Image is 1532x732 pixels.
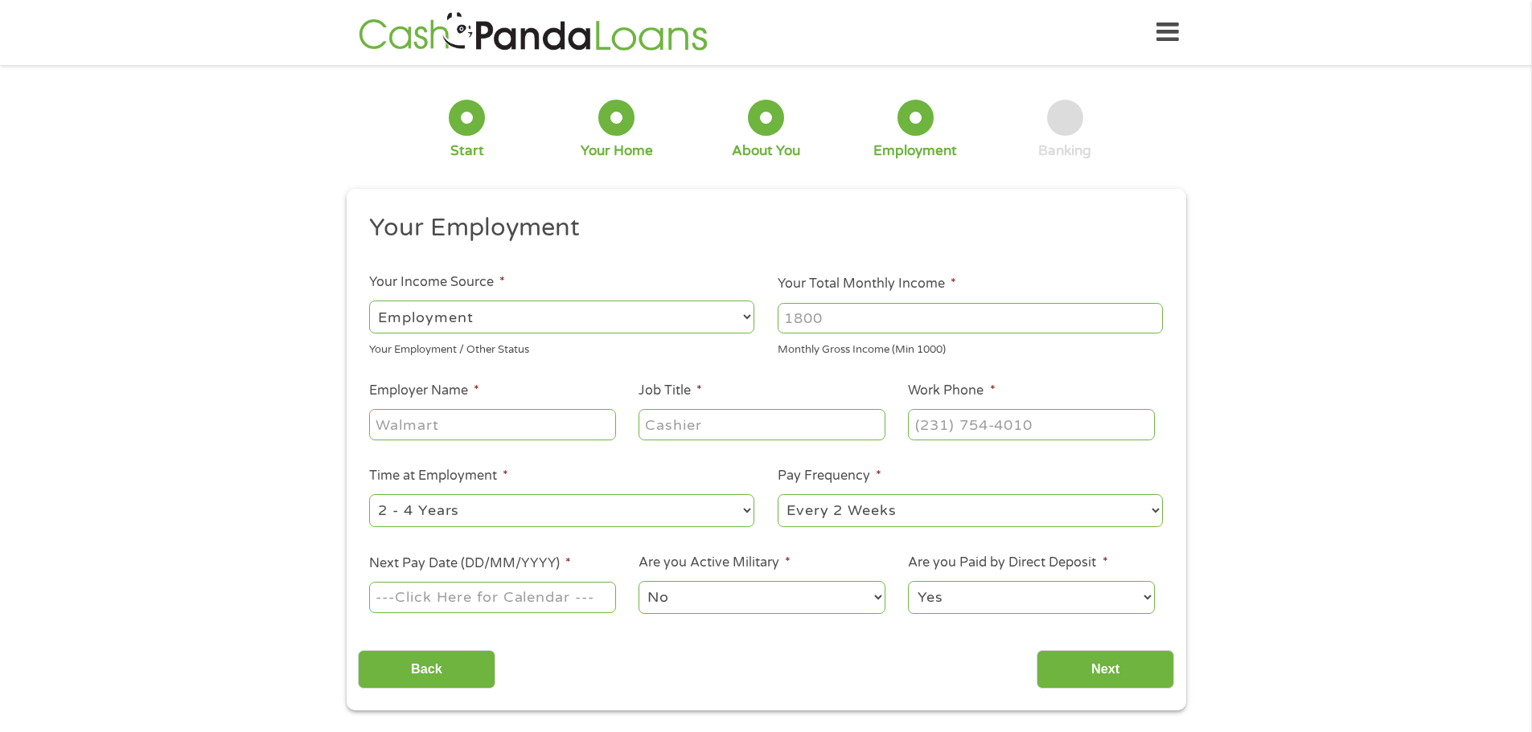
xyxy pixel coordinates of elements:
label: Work Phone [908,382,995,399]
input: (231) 754-4010 [908,409,1154,440]
div: Your Employment / Other Status [369,337,754,358]
label: Your Total Monthly Income [778,276,956,292]
input: Back [358,650,495,689]
label: Employer Name [369,382,479,399]
input: Next [1037,650,1174,689]
img: GetLoanNow Logo [354,10,713,55]
div: Banking [1038,142,1091,160]
label: Are you Paid by Direct Deposit [908,554,1107,571]
label: Your Income Source [369,274,505,291]
div: Employment [873,142,957,160]
label: Pay Frequency [778,468,881,485]
label: Time at Employment [369,468,508,485]
input: ---Click Here for Calendar --- [369,582,615,612]
label: Job Title [639,382,702,399]
input: Cashier [639,409,885,440]
div: Start [450,142,484,160]
input: 1800 [778,303,1163,333]
div: Monthly Gross Income (Min 1000) [778,337,1163,358]
div: Your Home [581,142,653,160]
h2: Your Employment [369,212,1151,244]
input: Walmart [369,409,615,440]
label: Are you Active Military [639,554,791,571]
div: About You [732,142,800,160]
label: Next Pay Date (DD/MM/YYYY) [369,555,571,572]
